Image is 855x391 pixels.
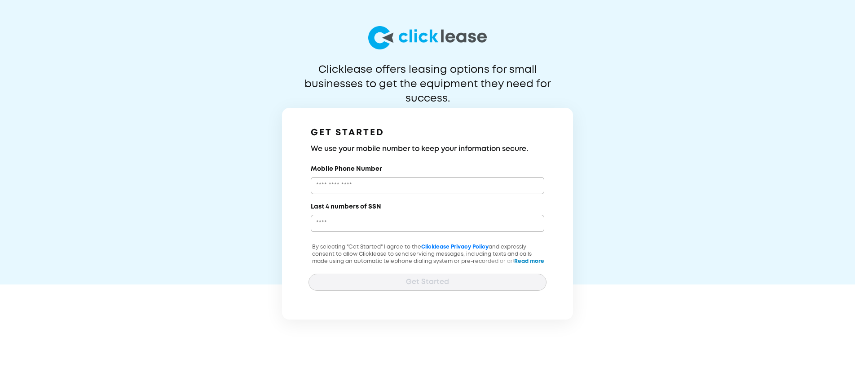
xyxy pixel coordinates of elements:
h3: We use your mobile number to keep your information secure. [311,144,544,155]
a: Clicklease Privacy Policy [421,244,489,249]
label: Last 4 numbers of SSN [311,202,381,211]
button: Get Started [309,274,546,291]
p: Clicklease offers leasing options for small businesses to get the equipment they need for success. [282,63,573,92]
img: logo-larg [368,26,487,49]
label: Mobile Phone Number [311,164,382,173]
h1: GET STARTED [311,126,544,140]
p: By selecting "Get Started" I agree to the and expressly consent to allow Clicklease to send servi... [309,244,546,287]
